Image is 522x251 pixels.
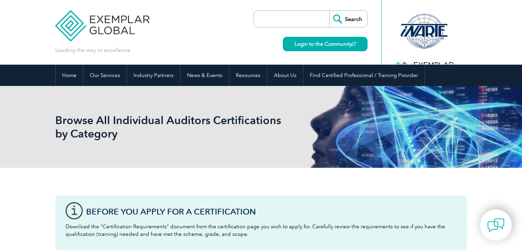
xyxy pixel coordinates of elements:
[127,65,180,86] a: Industry Partners
[329,11,367,27] input: Search
[66,223,457,238] p: Download the “Certification Requirements” document from the certification page you wish to apply ...
[229,65,267,86] a: Resources
[55,113,319,140] h1: Browse All Individual Auditors Certifications by Category
[303,65,425,86] a: Find Certified Professional / Training Provider
[267,65,303,86] a: About Us
[283,37,368,51] a: Login to the Community
[352,42,356,46] img: open_square.png
[181,65,229,86] a: News & Events
[83,65,127,86] a: Our Services
[86,207,457,216] h3: Before You Apply For a Certification
[487,217,504,234] img: contact-chat.png
[55,46,130,54] p: Leading the way to excellence
[56,65,83,86] a: Home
